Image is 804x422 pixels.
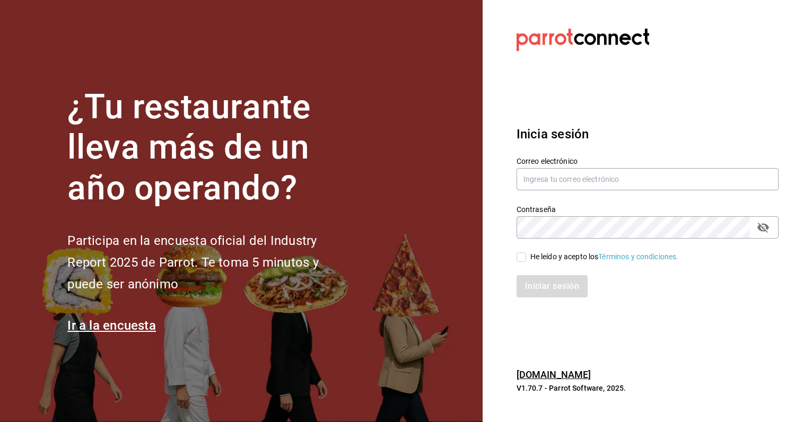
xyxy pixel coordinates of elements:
[67,318,156,333] a: Ir a la encuesta
[517,125,779,144] h3: Inicia sesión
[517,168,779,190] input: Ingresa tu correo electrónico
[67,87,354,209] h1: ¿Tu restaurante lleva más de un año operando?
[517,369,591,380] a: [DOMAIN_NAME]
[517,383,779,393] p: V1.70.7 - Parrot Software, 2025.
[67,230,354,295] h2: Participa en la encuesta oficial del Industry Report 2025 de Parrot. Te toma 5 minutos y puede se...
[517,205,779,213] label: Contraseña
[598,252,678,261] a: Términos y condiciones.
[754,218,772,236] button: passwordField
[530,251,679,262] div: He leído y acepto los
[517,157,779,164] label: Correo electrónico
